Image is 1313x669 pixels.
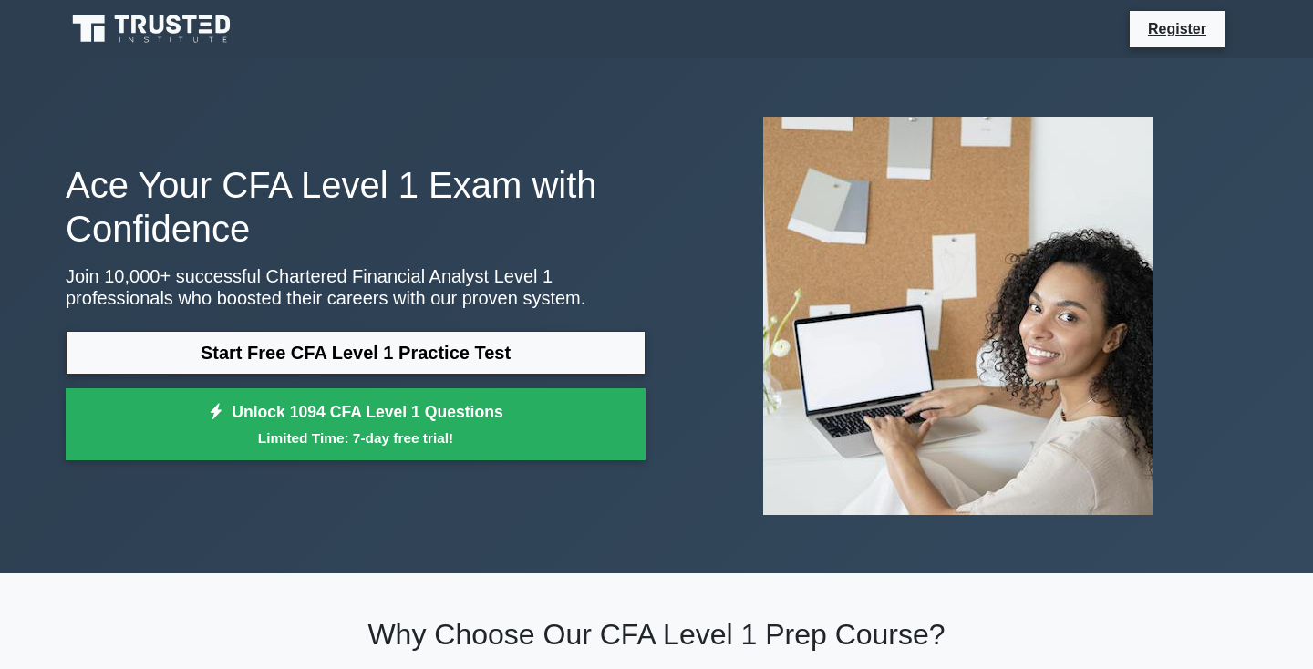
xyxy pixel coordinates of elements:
[66,617,1247,652] h2: Why Choose Our CFA Level 1 Prep Course?
[66,265,646,309] p: Join 10,000+ successful Chartered Financial Analyst Level 1 professionals who boosted their caree...
[66,388,646,461] a: Unlock 1094 CFA Level 1 QuestionsLimited Time: 7-day free trial!
[66,331,646,375] a: Start Free CFA Level 1 Practice Test
[66,163,646,251] h1: Ace Your CFA Level 1 Exam with Confidence
[88,427,623,448] small: Limited Time: 7-day free trial!
[1137,17,1217,40] a: Register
